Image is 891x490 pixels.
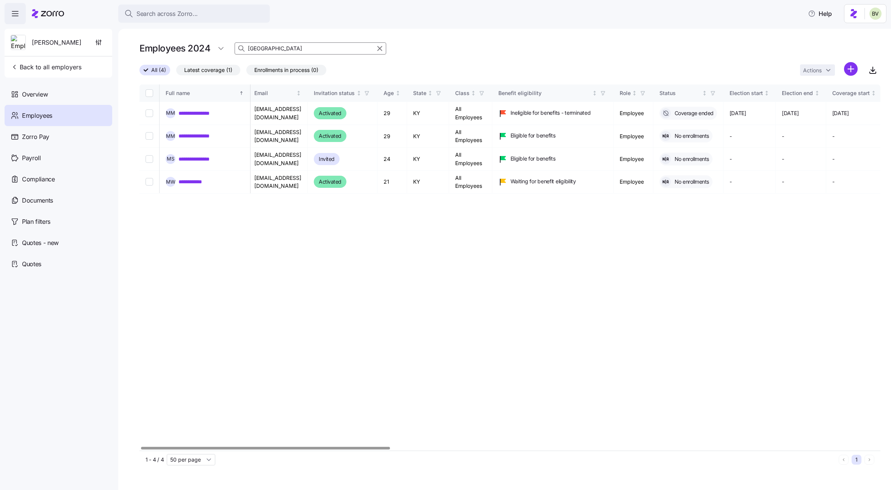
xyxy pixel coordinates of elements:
a: Plan filters [5,211,112,232]
span: Quotes - new [22,238,59,248]
a: Quotes [5,253,112,275]
td: 21 [377,171,407,194]
span: M M [166,111,175,115]
th: StatusNot sorted [653,84,723,102]
input: Select record 4 [146,178,153,186]
span: Waiting for benefit eligibility [510,178,576,185]
td: 29 [377,125,407,148]
td: Employee [614,102,653,125]
a: Quotes - new [5,232,112,253]
th: Benefit eligibilityNot sorted [492,84,614,102]
th: Coverage startNot sorted [826,84,883,102]
img: Employer logo [11,35,25,50]
span: M W [166,179,175,184]
th: EmailNot sorted [248,84,308,102]
td: All Employees [449,102,492,125]
span: M M [166,134,175,139]
a: Overview [5,84,112,105]
span: Ineligible for benefits - terminated [510,109,591,117]
span: - [832,133,835,140]
span: No enrollments [672,132,709,140]
div: Election start [730,89,763,97]
th: Election endNot sorted [776,84,826,102]
span: [DATE] [782,109,799,117]
td: [EMAIL_ADDRESS][DOMAIN_NAME] [248,125,308,148]
div: Election end [782,89,813,97]
button: Help [802,6,838,21]
span: Compliance [22,175,55,184]
span: Overview [22,90,48,99]
input: Select record 3 [146,155,153,163]
button: Back to all employers [8,59,85,75]
span: Employees [22,111,52,120]
span: Eligible for benefits [510,132,556,139]
span: Help [808,9,832,18]
span: - [782,178,784,186]
span: No enrollments [672,155,709,163]
span: - [782,155,784,163]
span: - [730,133,732,140]
td: Employee [614,148,653,170]
th: Invitation statusNot sorted [308,84,377,102]
td: KY [407,125,449,148]
td: All Employees [449,171,492,194]
td: KY [407,148,449,170]
span: Coverage ended [672,109,714,117]
th: ClassNot sorted [449,84,492,102]
input: Select record 2 [146,132,153,140]
a: Payroll [5,147,112,169]
button: Actions [800,64,835,76]
h1: Employees 2024 [139,42,210,54]
a: Documents [5,190,112,211]
td: [EMAIL_ADDRESS][DOMAIN_NAME] [248,102,308,125]
td: All Employees [449,148,492,170]
span: Search across Zorro... [136,9,198,19]
span: Back to all employers [11,62,81,72]
input: Search Employees [235,42,386,55]
span: Enrollments in process (0) [254,65,318,75]
div: Not sorted [632,91,637,96]
span: Latest coverage (1) [184,65,232,75]
span: Documents [22,196,53,205]
span: No enrollments [672,178,709,186]
svg: add icon [844,62,858,76]
div: State [413,89,426,97]
span: Plan filters [22,217,50,226]
input: Select all records [146,89,153,97]
td: [EMAIL_ADDRESS][DOMAIN_NAME] [248,171,308,194]
td: 24 [377,148,407,170]
div: Email [254,89,295,97]
div: Invitation status [314,89,355,97]
div: Coverage start [832,89,870,97]
div: Full name [166,89,238,97]
td: KY [407,102,449,125]
div: Not sorted [395,91,401,96]
div: Class [455,89,470,97]
td: Employee [614,125,653,148]
span: Activated [319,109,341,118]
div: Age [384,89,394,97]
div: Status [659,89,701,97]
button: Search across Zorro... [118,5,270,23]
th: Election startNot sorted [723,84,776,102]
span: - [782,133,784,140]
button: 1 [852,455,861,465]
div: Not sorted [764,91,769,96]
th: RoleNot sorted [614,84,653,102]
span: Payroll [22,153,41,163]
span: Eligible for benefits [510,155,556,162]
span: Activated [319,177,341,186]
div: Not sorted [427,91,433,96]
div: Role [620,89,631,97]
button: Next page [864,455,874,465]
span: - [730,155,732,163]
span: - [832,178,835,186]
span: - [730,178,732,186]
img: 676487ef2089eb4995defdc85707b4f5 [869,8,882,20]
span: Activated [319,131,341,140]
th: Full nameSorted ascending [160,84,251,102]
td: KY [407,171,449,194]
td: Employee [614,171,653,194]
th: AgeNot sorted [377,84,407,102]
td: All Employees [449,125,492,148]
